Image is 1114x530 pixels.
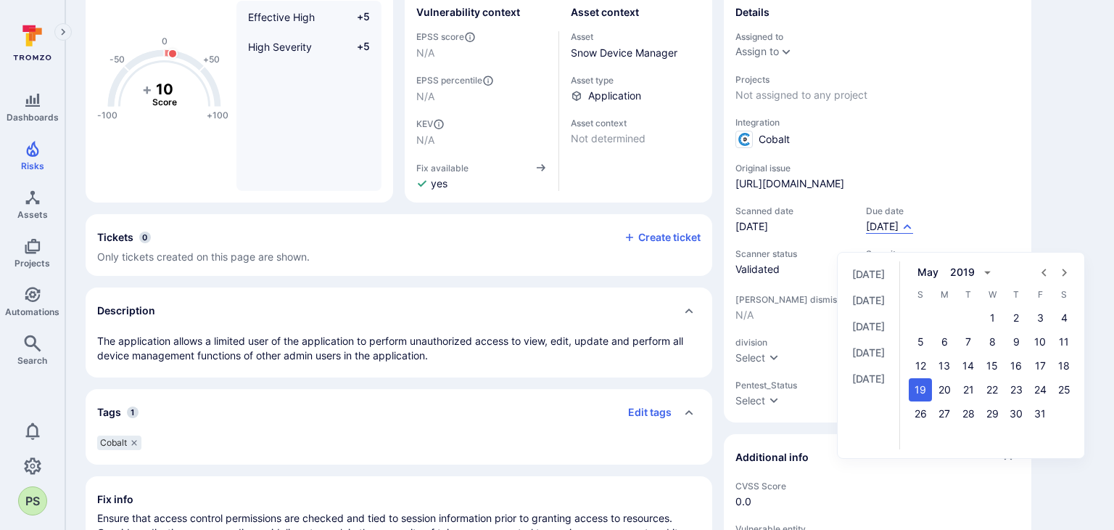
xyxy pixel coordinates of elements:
button: [DATE] [846,288,891,314]
button: May 28, 2019 [957,402,980,425]
span: S [909,283,932,306]
button: May 27, 2019 [933,402,956,425]
button: May 20, 2019 [933,378,956,401]
button: May 31, 2019 [1028,402,1052,425]
button: May 6, 2019 [933,330,956,354]
button: May 16, 2019 [1004,354,1028,378]
button: May 9, 2019 [1004,330,1028,354]
button: May 13, 2019 [933,354,956,378]
button: [DATE] [846,366,891,392]
button: May 11, 2019 [1052,330,1076,354]
button: May 18, 2019 [1052,354,1076,378]
span: W [981,283,1004,306]
button: May 3, 2019 [1028,306,1052,330]
button: May 23, 2019 [1004,378,1028,401]
span: F [1028,283,1052,306]
button: [DATE] [846,340,891,366]
div: May [917,265,938,280]
div: 2019 [950,265,975,280]
button: May 12, 2019 [909,354,932,378]
button: May 21, 2019 [957,378,980,401]
button: calendar view is open, switch to year view [976,261,999,284]
button: Next month [1053,261,1076,284]
button: May 29, 2019 [981,402,1004,425]
button: May 24, 2019 [1028,378,1052,401]
button: May 26, 2019 [909,402,932,425]
button: May 25, 2019 [1052,378,1076,401]
span: T [1004,283,1028,306]
button: May 15, 2019 [981,354,1004,378]
button: May 22, 2019 [981,378,1004,401]
button: May 1, 2019 [981,306,1004,330]
button: May 10, 2019 [1028,330,1052,354]
button: Previous month [1033,261,1055,284]
button: May 19, 2019 [909,378,932,401]
button: May 17, 2019 [1028,354,1052,378]
button: [DATE] [846,314,891,340]
span: S [1052,283,1076,306]
span: M [933,283,956,306]
button: May 7, 2019 [957,330,980,354]
button: May 4, 2019 [1052,306,1076,330]
button: May 14, 2019 [957,354,980,378]
button: May 8, 2019 [981,330,1004,354]
button: May 2, 2019 [1004,306,1028,330]
button: May 5, 2019 [909,330,932,354]
button: [DATE] [846,261,891,288]
span: T [957,283,980,306]
button: May 30, 2019 [1004,402,1028,425]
